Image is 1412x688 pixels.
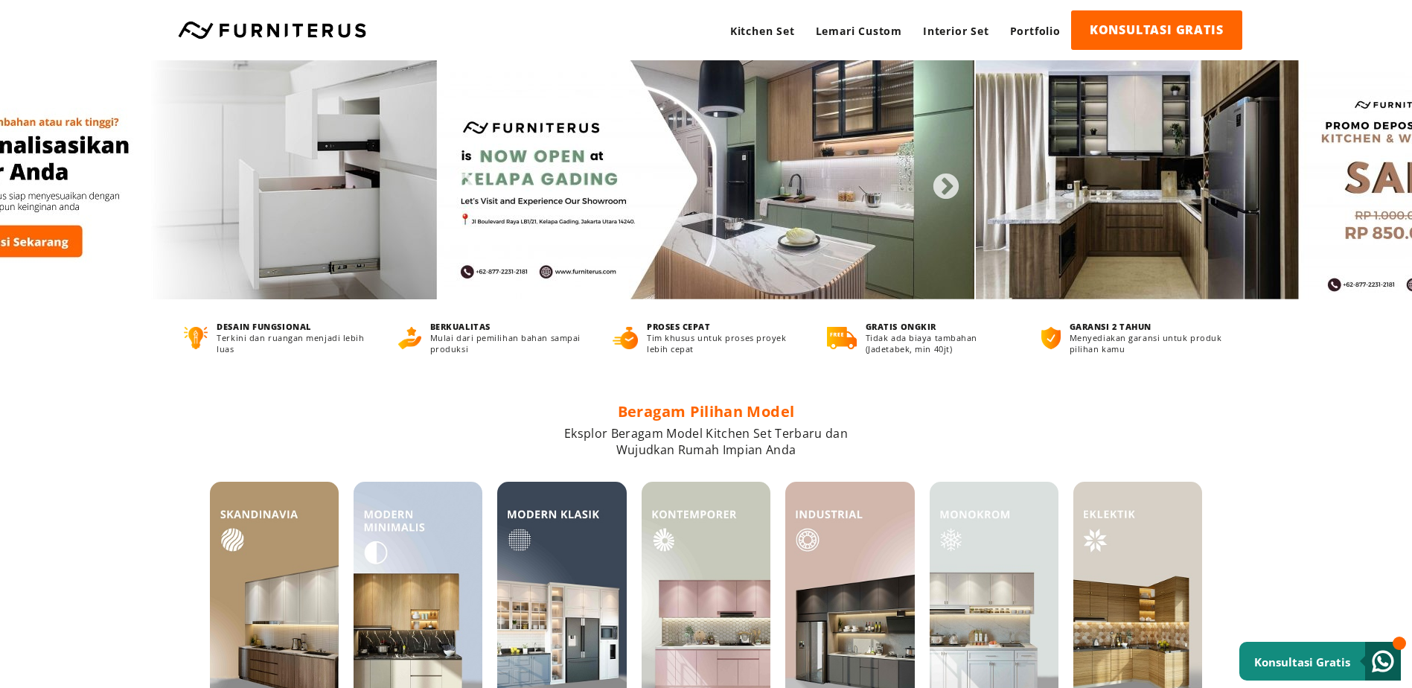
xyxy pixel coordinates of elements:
img: berkualitas.png [398,327,421,349]
a: Konsultasi Gratis [1239,642,1401,681]
img: desain-fungsional.png [184,327,208,349]
p: Eksplor Beragam Model Kitchen Set Terbaru dan Wujudkan Rumah Impian Anda [210,425,1203,458]
p: Terkini dan ruangan menjadi lebih luas [217,332,370,354]
h4: PROSES CEPAT [647,321,799,332]
a: Interior Set [913,10,1000,51]
img: gratis-ongkir.png [827,327,857,349]
img: bergaransi.png [1041,327,1061,349]
a: Lemari Custom [805,10,913,51]
h4: GARANSI 2 TAHUN [1070,321,1228,332]
small: Konsultasi Gratis [1254,654,1350,669]
button: Previous [449,173,464,188]
p: Tidak ada biaya tambahan (Jadetabek, min 40jt) [866,332,1014,354]
a: Portfolio [1000,10,1071,51]
p: Mulai dari pemilihan bahan sampai produksi [430,332,585,354]
h4: BERKUALITAS [430,321,585,332]
h4: DESAIN FUNGSIONAL [217,321,370,332]
img: 1-2-scaled-e1693826997376.jpg [438,60,974,299]
a: KONSULTASI GRATIS [1071,10,1242,50]
p: Tim khusus untuk proses proyek lebih cepat [647,332,799,354]
p: Menyediakan garansi untuk produk pilihan kamu [1070,332,1228,354]
h2: Beragam Pilihan Model [210,401,1203,421]
a: Kitchen Set [720,10,805,51]
h4: GRATIS ONGKIR [866,321,1014,332]
button: Next [931,173,946,188]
